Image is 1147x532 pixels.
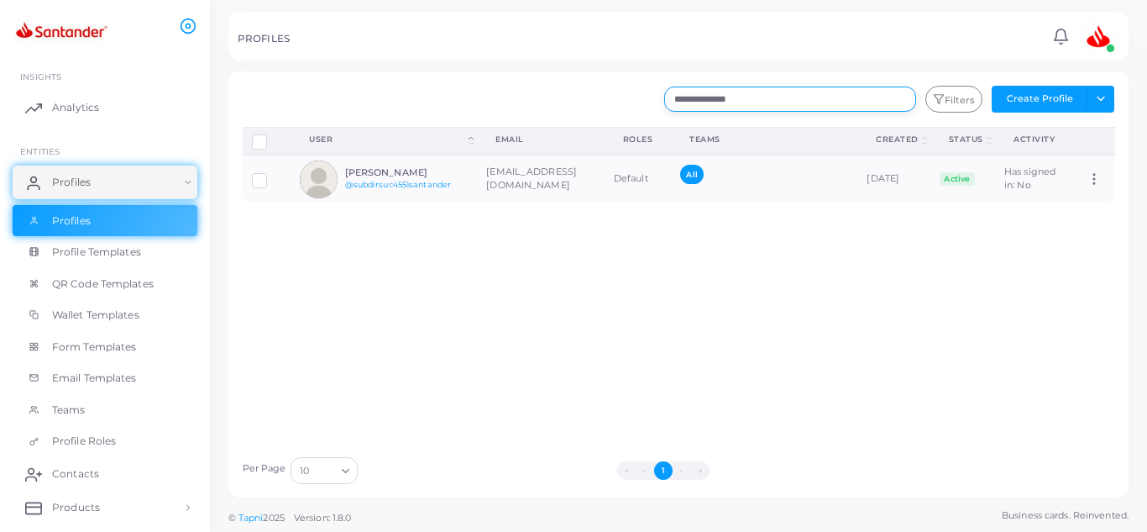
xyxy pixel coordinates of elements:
[689,134,839,145] div: Teams
[263,511,284,525] span: 2025
[654,461,673,480] button: Go to page 1
[291,457,358,484] div: Search for option
[13,236,197,268] a: Profile Templates
[13,425,197,457] a: Profile Roles
[605,155,672,203] td: Default
[20,146,60,156] span: ENTITIES
[13,268,197,300] a: QR Code Templates
[13,166,197,199] a: Profiles
[20,71,61,82] span: INSIGHTS
[238,33,290,45] h5: PROFILES
[1082,19,1115,53] img: avatar
[52,100,99,115] span: Analytics
[309,134,465,145] div: User
[1077,127,1114,155] th: Action
[1076,19,1119,53] a: avatar
[876,134,919,145] div: Created
[311,461,335,480] input: Search for option
[238,512,264,524] a: Tapni
[52,245,141,260] span: Profile Templates
[495,134,586,145] div: Email
[52,175,91,190] span: Profiles
[992,86,1087,113] button: Create Profile
[949,134,983,145] div: Status
[13,299,197,331] a: Wallet Templates
[300,161,338,198] img: avatar
[52,500,100,515] span: Products
[345,167,469,178] h6: [PERSON_NAME]
[52,308,139,323] span: Wallet Templates
[294,512,352,524] span: Version: 1.8.0
[13,362,197,394] a: Email Templates
[362,461,964,480] ul: Pagination
[300,462,309,480] span: 10
[857,155,930,203] td: [DATE]
[243,127,291,155] th: Row-selection
[345,180,452,189] a: @subdirsuc4551santander
[623,134,653,145] div: Roles
[940,172,975,186] span: Active
[13,491,197,524] a: Products
[1002,508,1129,523] span: Business cards. Reinvented.
[13,394,197,426] a: Teams
[13,91,197,124] a: Analytics
[52,434,116,449] span: Profile Roles
[52,213,91,229] span: Profiles
[243,462,286,476] label: Per Page
[52,403,86,418] span: Teams
[52,466,99,482] span: Contacts
[13,205,197,237] a: Profiles
[52,277,154,292] span: QR Code Templates
[13,457,197,491] a: Contacts
[52,371,137,386] span: Email Templates
[925,86,982,113] button: Filters
[15,16,108,47] img: logo
[13,331,197,363] a: Form Templates
[477,155,605,203] td: [EMAIL_ADDRESS][DOMAIN_NAME]
[1004,166,1055,191] span: Has signed in: No
[1013,134,1059,145] div: activity
[52,340,137,355] span: Form Templates
[680,165,703,184] span: All
[228,511,351,525] span: ©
